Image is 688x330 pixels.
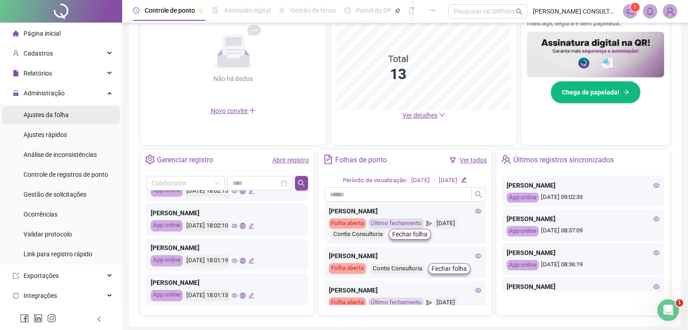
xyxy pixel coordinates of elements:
[323,155,333,164] span: file-text
[368,297,424,308] div: Último fechamento
[513,152,614,168] div: Últimos registros sincronizados
[507,214,660,224] div: [PERSON_NAME]
[13,273,19,279] span: export
[432,264,467,273] span: Fechar folha
[389,229,431,240] button: Fechar folha
[562,87,619,97] span: Chega de papelada!
[185,290,229,301] div: [DATE] 18:01:13
[507,260,539,270] div: App online
[507,193,660,203] div: [DATE] 09:02:33
[426,297,432,308] span: send
[212,7,218,14] span: file-done
[646,7,654,15] span: bell
[232,223,237,229] span: eye
[475,287,481,293] span: eye
[411,176,430,185] div: [DATE]
[461,177,467,183] span: edit
[663,5,677,18] img: 69251
[439,112,445,118] span: down
[24,90,65,97] span: Administração
[475,208,481,214] span: eye
[33,314,43,323] span: linkedin
[151,278,304,288] div: [PERSON_NAME]
[676,299,683,306] span: 1
[329,297,366,308] div: Folha aberta
[507,226,660,236] div: [DATE] 08:37:09
[13,292,19,299] span: sync
[240,292,246,298] span: global
[232,292,237,298] span: eye
[408,7,415,14] span: book
[370,264,424,274] div: Contis Consultoria
[151,255,183,266] div: App online
[395,8,400,14] span: pushpin
[507,193,539,203] div: App online
[392,229,427,239] span: Fechar folha
[633,4,636,10] span: 1
[433,176,435,185] div: -
[13,90,19,96] span: lock
[290,7,336,14] span: Gestão de férias
[96,316,102,322] span: left
[429,7,436,14] span: ellipsis
[145,7,195,14] span: Controle de ponto
[192,74,275,84] div: Não há dados
[47,314,56,323] span: instagram
[272,156,309,164] a: Abrir registro
[507,180,660,190] div: [PERSON_NAME]
[145,155,155,164] span: setting
[426,218,432,229] span: send
[13,70,19,76] span: file
[24,30,61,37] span: Página inicial
[653,216,660,222] span: eye
[24,171,108,178] span: Controle de registros de ponto
[331,229,385,240] div: Contis Consultoria
[475,253,481,259] span: eye
[403,112,445,119] a: Ver detalhes down
[507,226,539,236] div: App online
[516,8,522,15] span: search
[157,152,213,168] div: Gerenciar registro
[368,218,424,229] div: Último fechamento
[403,112,437,119] span: Ver detalhes
[232,188,237,194] span: eye
[527,32,664,77] img: banner%2F02c71560-61a6-44d4-94b9-c8ab97240462.png
[13,50,19,57] span: user-add
[533,6,617,16] span: [PERSON_NAME] CONSULTORIA DE NEGÓCIOS LTDA
[199,8,204,14] span: pushpin
[657,299,679,321] iframe: Intercom live chat
[24,151,97,158] span: Análise de inconsistências
[653,250,660,256] span: eye
[439,176,457,185] div: [DATE]
[329,263,366,274] div: Folha aberta
[631,3,640,12] sup: 1
[24,111,69,118] span: Ajustes da folha
[232,258,237,264] span: eye
[344,7,351,14] span: dashboard
[151,185,183,197] div: App online
[626,7,634,15] span: notification
[550,81,641,104] button: Chega de papelada!
[151,220,183,231] div: App online
[240,258,246,264] span: global
[434,297,457,308] div: [DATE]
[24,70,52,77] span: Relatórios
[24,250,92,258] span: Link para registro rápido
[133,7,139,14] span: clock-circle
[240,223,246,229] span: global
[507,260,660,270] div: [DATE] 08:36:19
[151,290,183,301] div: App online
[24,211,57,218] span: Ocorrências
[507,282,660,292] div: [PERSON_NAME]
[653,283,660,290] span: eye
[185,255,229,266] div: [DATE] 18:01:19
[20,314,29,323] span: facebook
[434,218,457,229] div: [DATE]
[501,155,511,164] span: team
[507,248,660,258] div: [PERSON_NAME]
[623,89,629,95] span: arrow-right
[248,258,254,264] span: edit
[475,191,482,198] span: search
[248,292,254,298] span: edit
[329,206,482,216] div: [PERSON_NAME]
